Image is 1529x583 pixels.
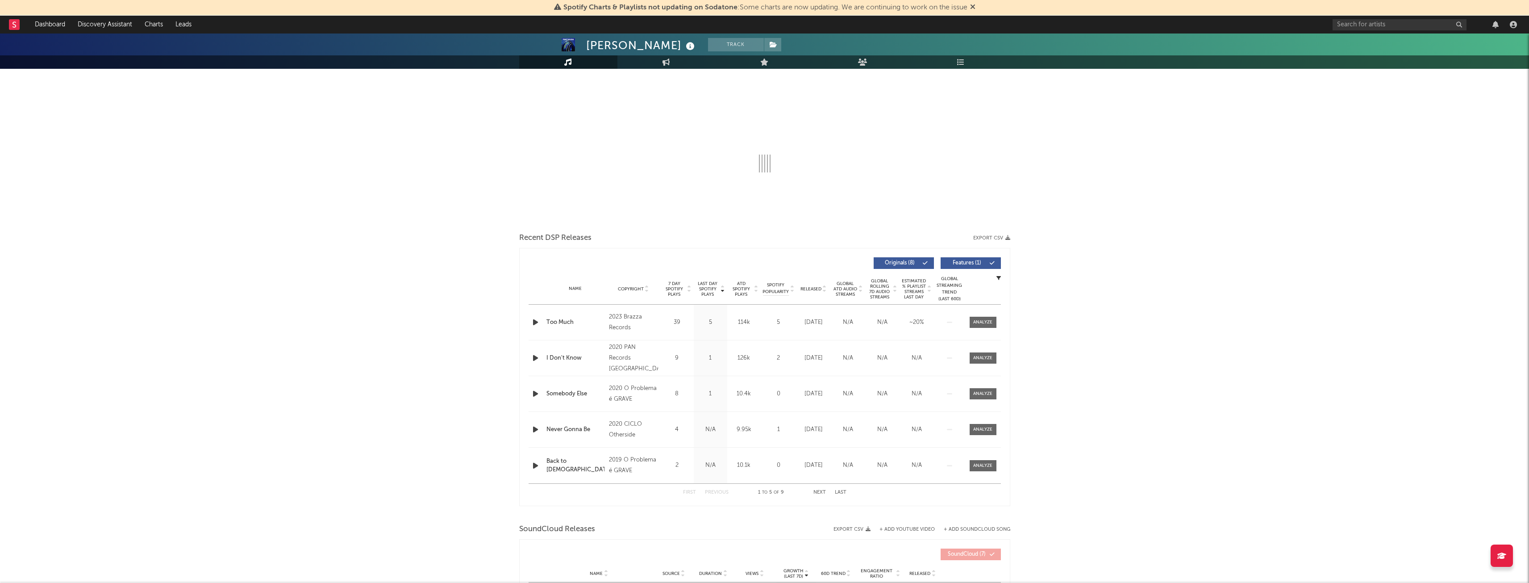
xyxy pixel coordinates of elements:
div: 4 [662,425,692,434]
div: 9.95k [729,425,758,434]
div: N/A [867,318,897,327]
div: [PERSON_NAME] [586,38,697,53]
button: + Add SoundCloud Song [935,527,1010,532]
input: Search for artists [1333,19,1467,30]
span: SoundCloud [948,552,978,557]
div: [DATE] [799,354,829,363]
div: [DATE] [799,461,829,470]
button: Track [708,38,764,51]
div: N/A [833,425,863,434]
div: 1 5 9 [746,487,796,498]
div: 114k [729,318,758,327]
button: Features(1) [941,257,1001,269]
div: 2 [763,354,794,363]
a: Discovery Assistant [71,16,138,34]
span: Dismiss [970,4,975,11]
div: N/A [867,390,897,398]
div: N/A [902,354,932,363]
button: Export CSV [833,527,871,532]
div: 10.4k [729,390,758,398]
div: N/A [867,425,897,434]
div: N/A [696,461,725,470]
span: 60D Trend [821,571,846,576]
div: N/A [902,425,932,434]
div: [DATE] [799,318,829,327]
div: 5 [763,318,794,327]
div: 2 [662,461,692,470]
div: Global Streaming Trend (Last 60D) [936,276,963,302]
div: 2023 Brazza Records [609,312,658,333]
div: 2020 O Problema é GRAVE [609,383,658,405]
div: [DATE] [799,390,829,398]
span: Spotify Charts & Playlists not updating on Sodatone [563,4,737,11]
div: N/A [833,354,863,363]
span: Released [800,286,821,292]
span: Estimated % Playlist Streams Last Day [902,278,926,300]
span: Name [590,571,603,576]
a: Too Much [546,318,605,327]
div: N/A [867,354,897,363]
p: (Last 7d) [783,574,804,579]
div: 126k [729,354,758,363]
span: Engagement Ratio [858,568,895,579]
a: I Don't Know [546,354,605,363]
button: + Add SoundCloud Song [944,527,1010,532]
div: 9 [662,354,692,363]
button: Last [835,490,846,495]
span: ( 7 ) [946,552,987,557]
div: N/A [902,390,932,398]
div: 8 [662,390,692,398]
div: [DATE] [799,425,829,434]
a: Never Gonna Be [546,425,605,434]
div: N/A [833,390,863,398]
button: Previous [705,490,729,495]
div: Name [546,285,605,292]
span: of [774,491,779,495]
div: N/A [833,318,863,327]
div: 1 [696,354,725,363]
span: SoundCloud Releases [519,524,595,535]
button: Originals(8) [874,257,934,269]
div: 0 [763,461,794,470]
span: Duration [699,571,722,576]
div: 2020 CICLO Otherside [609,419,658,440]
div: N/A [867,461,897,470]
span: Originals ( 8 ) [879,260,921,266]
a: Charts [138,16,169,34]
span: Spotify Popularity [762,282,789,295]
div: 2020 PAN Records [GEOGRAPHIC_DATA] [609,342,658,374]
span: Copyright [618,286,644,292]
div: 39 [662,318,692,327]
button: SoundCloud(7) [941,549,1001,560]
button: Next [813,490,826,495]
span: Global Rolling 7D Audio Streams [867,278,892,300]
span: Features ( 1 ) [946,260,987,266]
span: 7 Day Spotify Plays [662,281,686,297]
p: Growth [783,568,804,574]
button: First [683,490,696,495]
span: Released [909,571,930,576]
div: 5 [696,318,725,327]
span: Global ATD Audio Streams [833,281,858,297]
div: N/A [902,461,932,470]
span: Recent DSP Releases [519,233,592,243]
div: N/A [696,425,725,434]
div: + Add YouTube Video [871,527,935,532]
span: Source [662,571,680,576]
div: 10.1k [729,461,758,470]
div: 0 [763,390,794,398]
button: + Add YouTube Video [879,527,935,532]
div: Back to [DEMOGRAPHIC_DATA] [546,457,605,474]
a: Dashboard [29,16,71,34]
div: ~ 20 % [902,318,932,327]
div: 1 [696,390,725,398]
span: : Some charts are now updating. We are continuing to work on the issue [563,4,967,11]
a: Somebody Else [546,390,605,398]
span: Last Day Spotify Plays [696,281,720,297]
div: 1 [763,425,794,434]
span: to [762,491,767,495]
